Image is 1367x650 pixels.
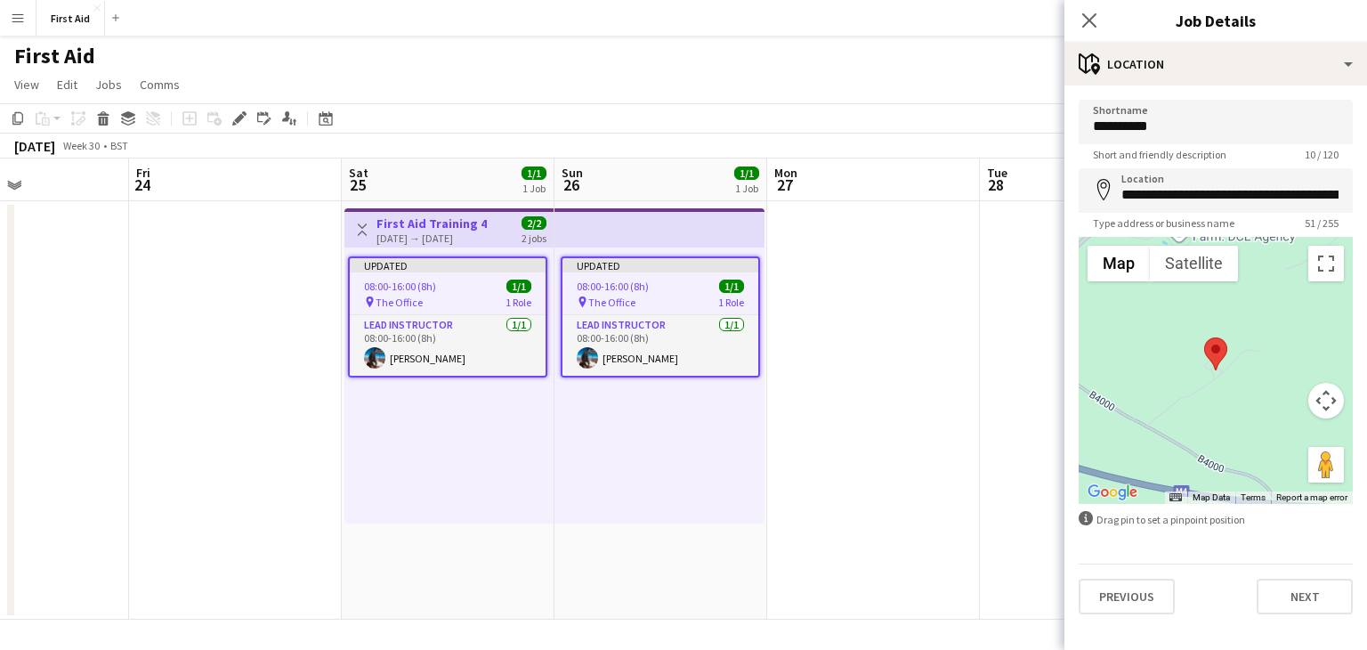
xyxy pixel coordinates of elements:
app-job-card: Updated08:00-16:00 (8h)1/1 The Office1 RoleLead Instructor1/108:00-16:00 (8h)[PERSON_NAME] [348,256,547,378]
div: 2 jobs [522,230,546,245]
span: Mon [774,165,797,181]
span: 51 / 255 [1290,216,1353,230]
button: Show satellite imagery [1150,246,1238,281]
h1: First Aid [14,43,95,69]
span: Type address or business name [1079,216,1249,230]
span: 25 [346,175,368,195]
button: Keyboard shortcuts [1169,492,1182,504]
span: 08:00-16:00 (8h) [364,280,436,293]
button: Show street map [1088,246,1150,281]
button: Drag Pegman onto the map to open Street View [1308,447,1344,483]
h3: Job Details [1064,9,1367,32]
div: Location [1064,43,1367,85]
app-job-card: Updated08:00-16:00 (8h)1/1 The Office1 RoleLead Instructor1/108:00-16:00 (8h)[PERSON_NAME] [561,256,760,378]
span: The Office [376,296,423,309]
a: Terms (opens in new tab) [1241,492,1266,502]
span: Sat [349,165,368,181]
div: Updated [350,258,546,272]
span: 1 Role [506,296,531,309]
span: 08:00-16:00 (8h) [577,280,649,293]
span: 28 [984,175,1007,195]
a: Open this area in Google Maps (opens a new window) [1083,481,1142,504]
span: Edit [57,77,77,93]
span: 27 [772,175,797,195]
span: Fri [136,165,150,181]
div: 1 Job [522,182,546,195]
span: 24 [133,175,150,195]
span: Week 30 [59,139,103,152]
a: Comms [133,73,187,96]
button: Map Data [1193,492,1230,504]
a: View [7,73,46,96]
a: Jobs [88,73,129,96]
a: Report a map error [1276,492,1347,502]
div: BST [110,139,128,152]
app-card-role: Lead Instructor1/108:00-16:00 (8h)[PERSON_NAME] [562,315,758,376]
span: View [14,77,39,93]
app-card-role: Lead Instructor1/108:00-16:00 (8h)[PERSON_NAME] [350,315,546,376]
img: Google [1083,481,1142,504]
div: 1 Job [735,182,758,195]
button: Previous [1079,579,1175,614]
span: 1/1 [522,167,546,180]
span: Tue [987,165,1007,181]
div: [DATE] [14,137,55,155]
span: 1 Role [718,296,744,309]
a: Edit [50,73,85,96]
div: [DATE] → [DATE] [376,232,487,245]
button: Map camera controls [1308,383,1344,418]
span: 2/2 [522,216,546,230]
div: Updated [562,258,758,272]
span: Short and friendly description [1079,148,1241,161]
span: Comms [140,77,180,93]
div: Drag pin to set a pinpoint position [1079,511,1353,528]
button: Next [1257,579,1353,614]
span: 1/1 [719,280,744,293]
button: First Aid [36,1,105,36]
span: 10 / 120 [1290,148,1353,161]
h3: First Aid Training 4 [376,215,487,232]
span: The Office [588,296,635,309]
span: 26 [559,175,583,195]
span: Jobs [95,77,122,93]
span: 1/1 [734,167,759,180]
span: 1/1 [506,280,531,293]
span: Sun [562,165,583,181]
button: Toggle fullscreen view [1308,246,1344,281]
